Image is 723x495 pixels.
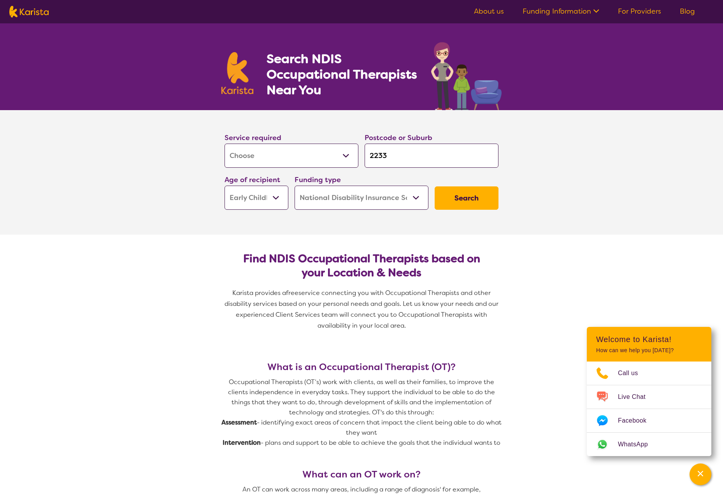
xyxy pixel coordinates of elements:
[618,7,661,16] a: For Providers
[9,6,49,18] img: Karista logo
[221,377,502,418] p: Occupational Therapists (OT’s) work with clients, as well as their families, to improve the clien...
[618,439,657,450] span: WhatsApp
[618,367,648,379] span: Call us
[596,335,702,344] h2: Welcome to Karista!
[267,51,418,98] h1: Search NDIS Occupational Therapists Near You
[221,418,502,438] p: - identifying exact areas of concern that impact the client being able to do what they want
[221,418,257,427] strong: Assessment
[225,133,281,142] label: Service required
[587,362,711,456] ul: Choose channel
[221,469,502,480] h3: What can an OT work on?
[232,289,286,297] span: Karista provides a
[680,7,695,16] a: Blog
[690,463,711,485] button: Channel Menu
[221,362,502,372] h3: What is an Occupational Therapist (OT)?
[596,347,702,354] p: How can we help you [DATE]?
[618,391,655,403] span: Live Chat
[295,175,341,184] label: Funding type
[587,327,711,456] div: Channel Menu
[618,415,656,427] span: Facebook
[223,439,261,447] strong: Intervention
[365,133,432,142] label: Postcode or Suburb
[231,252,492,280] h2: Find NDIS Occupational Therapists based on your Location & Needs
[286,289,298,297] span: free
[225,289,500,330] span: service connecting you with Occupational Therapists and other disability services based on your p...
[435,186,498,210] button: Search
[225,175,280,184] label: Age of recipient
[474,7,504,16] a: About us
[523,7,599,16] a: Funding Information
[587,433,711,456] a: Web link opens in a new tab.
[365,144,498,168] input: Type
[221,52,253,94] img: Karista logo
[431,42,502,110] img: occupational-therapy
[221,438,502,448] p: - plans and support to be able to achieve the goals that the individual wants to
